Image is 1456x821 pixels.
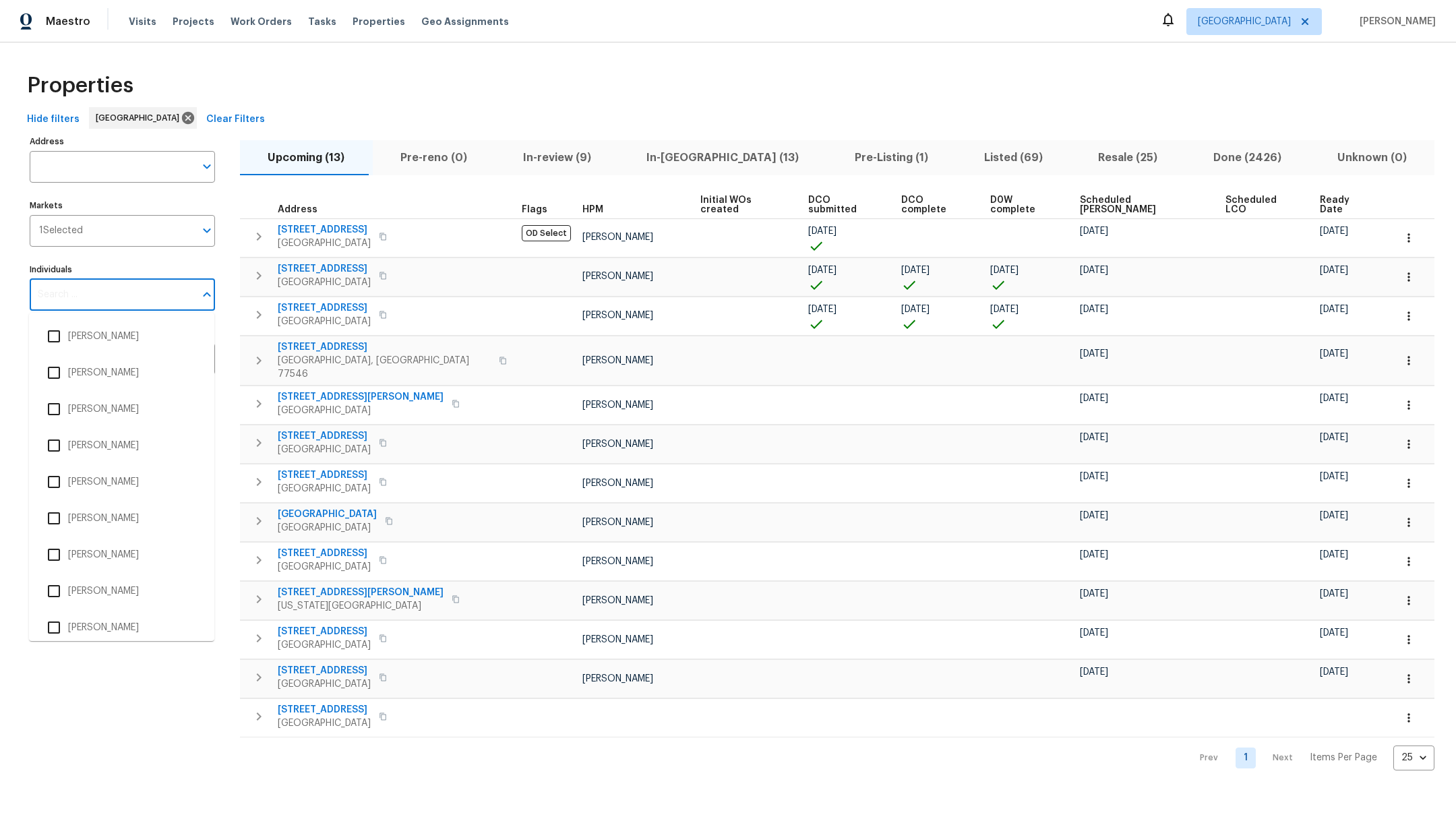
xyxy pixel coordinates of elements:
[1320,349,1348,359] span: [DATE]
[808,305,837,314] span: [DATE]
[1080,266,1108,275] span: [DATE]
[1080,349,1108,359] span: [DATE]
[582,674,653,683] span: [PERSON_NAME]
[89,107,197,129] div: [GEOGRAPHIC_DATA]
[278,468,371,482] span: [STREET_ADDRESS]
[40,395,204,423] li: [PERSON_NAME]
[1354,15,1436,28] span: [PERSON_NAME]
[30,266,215,274] label: Individuals
[1080,305,1108,314] span: [DATE]
[201,107,270,132] button: Clear Filters
[40,504,204,533] li: [PERSON_NAME]
[808,266,837,275] span: [DATE]
[1080,433,1108,442] span: [DATE]
[278,560,371,574] span: [GEOGRAPHIC_DATA]
[278,482,371,495] span: [GEOGRAPHIC_DATA]
[582,635,653,644] span: [PERSON_NAME]
[582,205,603,214] span: HPM
[1079,148,1178,167] span: Resale (25)
[278,223,371,237] span: [STREET_ADDRESS]
[40,541,204,569] li: [PERSON_NAME]
[1320,667,1348,677] span: [DATE]
[582,439,653,449] span: [PERSON_NAME]
[96,111,185,125] span: [GEOGRAPHIC_DATA]
[990,266,1019,275] span: [DATE]
[582,557,653,566] span: [PERSON_NAME]
[40,468,204,496] li: [PERSON_NAME]
[22,107,85,132] button: Hide filters
[1080,394,1108,403] span: [DATE]
[198,221,216,240] button: Open
[278,205,317,214] span: Address
[1317,148,1426,167] span: Unknown (0)
[278,677,371,691] span: [GEOGRAPHIC_DATA]
[278,237,371,250] span: [GEOGRAPHIC_DATA]
[353,15,405,28] span: Properties
[278,599,444,613] span: [US_STATE][GEOGRAPHIC_DATA]
[1310,751,1377,764] p: Items Per Page
[278,638,371,652] span: [GEOGRAPHIC_DATA]
[582,311,653,320] span: [PERSON_NAME]
[990,305,1019,314] span: [DATE]
[30,279,195,311] input: Search ...
[1320,195,1371,214] span: Ready Date
[1320,305,1348,314] span: [DATE]
[1225,195,1297,214] span: Scheduled LCO
[40,577,204,605] li: [PERSON_NAME]
[582,400,653,410] span: [PERSON_NAME]
[582,233,653,242] span: [PERSON_NAME]
[206,111,265,128] span: Clear Filters
[278,315,371,328] span: [GEOGRAPHIC_DATA]
[522,225,571,241] span: OD Select
[231,15,292,28] span: Work Orders
[173,15,214,28] span: Projects
[1320,394,1348,403] span: [DATE]
[1198,15,1291,28] span: [GEOGRAPHIC_DATA]
[30,202,215,210] label: Markets
[901,305,930,314] span: [DATE]
[421,15,509,28] span: Geo Assignments
[1080,667,1108,677] span: [DATE]
[1080,589,1108,599] span: [DATE]
[1080,550,1108,559] span: [DATE]
[835,148,948,167] span: Pre-Listing (1)
[278,301,371,315] span: [STREET_ADDRESS]
[964,148,1062,167] span: Listed (69)
[1320,589,1348,599] span: [DATE]
[278,508,377,521] span: [GEOGRAPHIC_DATA]
[278,276,371,289] span: [GEOGRAPHIC_DATA]
[990,195,1057,214] span: D0W complete
[582,356,653,365] span: [PERSON_NAME]
[1320,433,1348,442] span: [DATE]
[129,15,156,28] span: Visits
[30,138,215,146] label: Address
[278,340,491,354] span: [STREET_ADDRESS]
[582,479,653,488] span: [PERSON_NAME]
[582,518,653,527] span: [PERSON_NAME]
[40,359,204,387] li: [PERSON_NAME]
[278,390,444,404] span: [STREET_ADDRESS][PERSON_NAME]
[1320,266,1348,275] span: [DATE]
[901,195,968,214] span: DCO complete
[582,272,653,281] span: [PERSON_NAME]
[1080,628,1108,638] span: [DATE]
[278,625,371,638] span: [STREET_ADDRESS]
[278,547,371,560] span: [STREET_ADDRESS]
[381,148,487,167] span: Pre-reno (0)
[1320,472,1348,481] span: [DATE]
[1320,550,1348,559] span: [DATE]
[1320,226,1348,236] span: [DATE]
[278,703,371,717] span: [STREET_ADDRESS]
[1080,195,1203,214] span: Scheduled [PERSON_NAME]
[198,157,216,176] button: Open
[46,15,90,28] span: Maestro
[1320,511,1348,520] span: [DATE]
[1236,748,1256,768] a: Goto page 1
[1194,148,1302,167] span: Done (2426)
[40,431,204,460] li: [PERSON_NAME]
[1080,226,1108,236] span: [DATE]
[278,404,444,417] span: [GEOGRAPHIC_DATA]
[1080,511,1108,520] span: [DATE]
[1187,746,1434,770] nav: Pagination Navigation
[278,664,371,677] span: [STREET_ADDRESS]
